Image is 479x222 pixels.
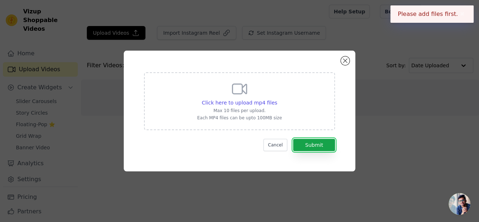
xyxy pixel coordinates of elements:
button: Cancel [263,139,288,151]
p: Max 10 files per upload. [197,108,282,114]
button: Close modal [341,56,349,65]
p: Each MP4 files can be upto 100MB size [197,115,282,121]
div: Please add files first. [390,5,474,23]
button: Submit [293,139,335,151]
div: Open chat [449,193,470,215]
button: Close [458,10,466,18]
span: Click here to upload mp4 files [202,100,277,106]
